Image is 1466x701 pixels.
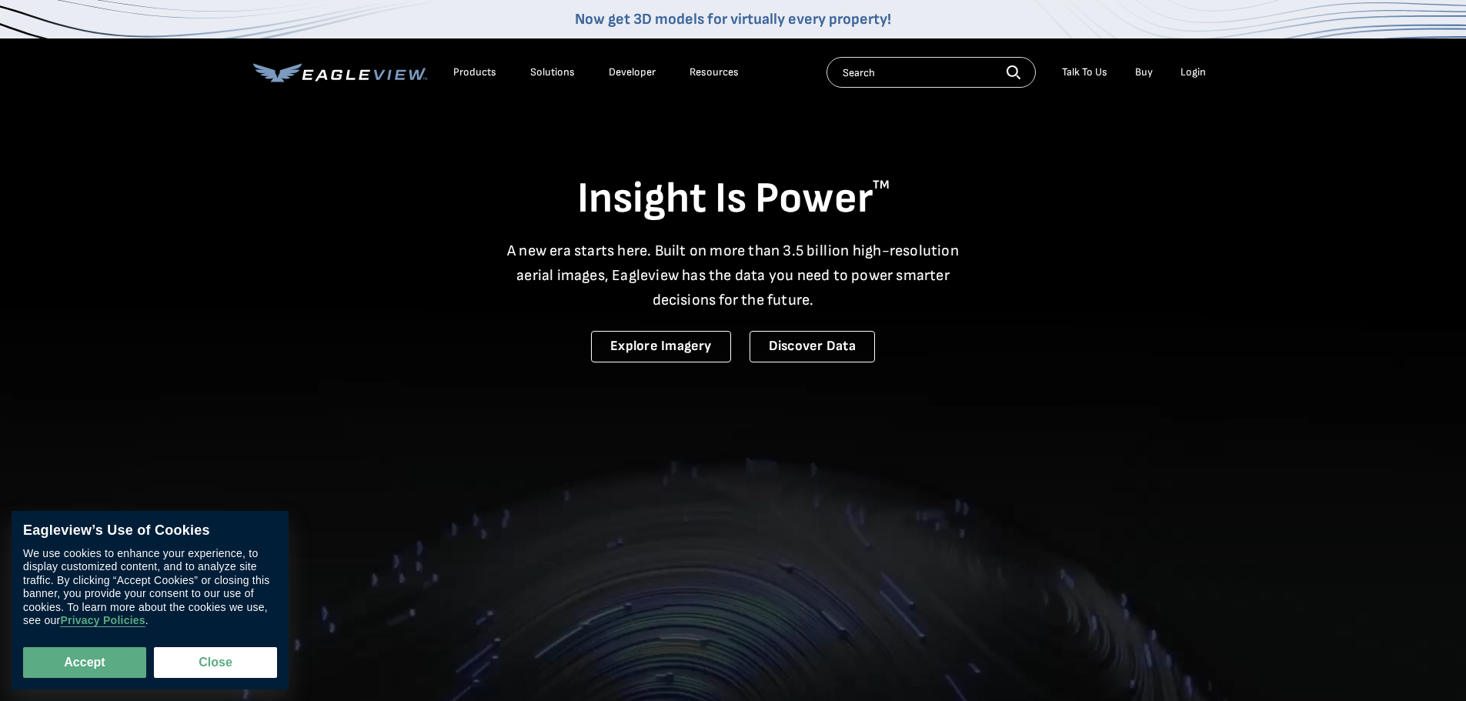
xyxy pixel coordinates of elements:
[253,172,1214,226] h1: Insight Is Power
[827,57,1036,88] input: Search
[591,331,731,362] a: Explore Imagery
[60,615,145,628] a: Privacy Policies
[498,239,969,312] p: A new era starts here. Built on more than 3.5 billion high-resolution aerial images, Eagleview ha...
[1180,65,1206,79] div: Login
[23,522,277,539] div: Eagleview’s Use of Cookies
[453,65,496,79] div: Products
[690,65,739,79] div: Resources
[750,331,875,362] a: Discover Data
[530,65,575,79] div: Solutions
[575,10,891,28] a: Now get 3D models for virtually every property!
[873,178,890,192] sup: TM
[609,65,656,79] a: Developer
[23,647,146,678] button: Accept
[1062,65,1107,79] div: Talk To Us
[154,647,277,678] button: Close
[23,547,277,628] div: We use cookies to enhance your experience, to display customized content, and to analyze site tra...
[1135,65,1153,79] a: Buy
